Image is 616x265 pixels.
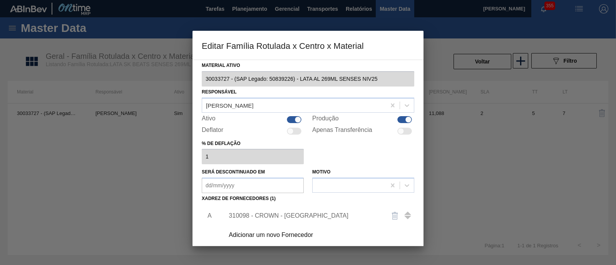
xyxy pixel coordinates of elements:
label: Ativo [202,115,216,124]
div: 310098 - CROWN - [GEOGRAPHIC_DATA] [229,212,380,219]
img: delete-icon [390,211,400,220]
input: dd/mm/yyyy [202,178,304,193]
div: Adicionar um novo Fornecedor [229,232,380,238]
label: Deflator [202,127,223,136]
h3: Editar Família Rotulada x Centro x Material [192,31,423,60]
label: Responsável [202,89,237,95]
li: A [202,206,214,225]
label: Material ativo [202,60,414,71]
div: [PERSON_NAME] [206,102,253,108]
label: Motivo [312,169,330,175]
label: Apenas Transferência [312,127,372,136]
label: Xadrez de Fornecedores (1) [202,196,276,201]
label: Será descontinuado em [202,169,265,175]
label: Produção [312,115,339,124]
label: % de deflação [202,138,304,149]
button: delete-icon [386,207,404,225]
